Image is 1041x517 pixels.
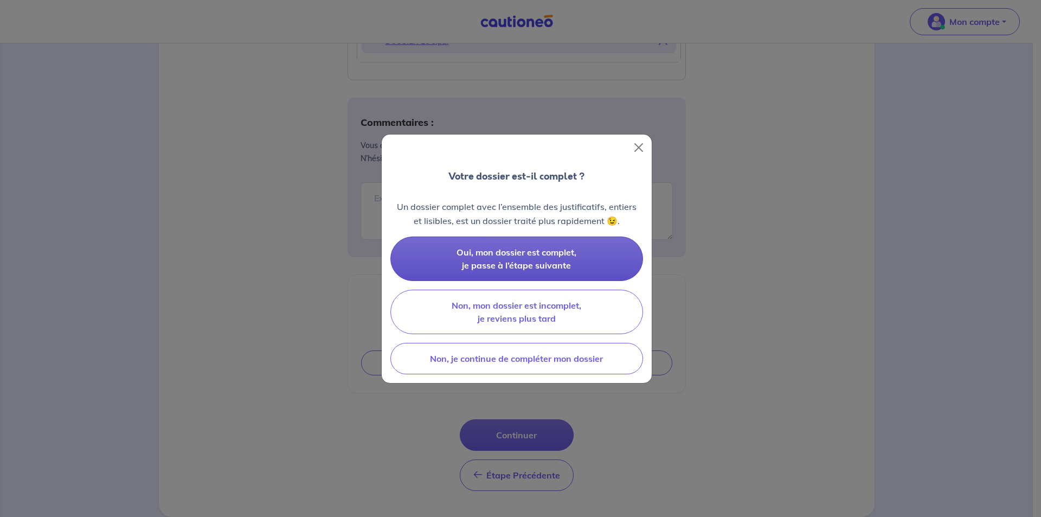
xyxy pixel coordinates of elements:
span: Non, je continue de compléter mon dossier [430,353,603,364]
button: Close [630,139,647,156]
button: Oui, mon dossier est complet, je passe à l’étape suivante [390,237,643,281]
span: Non, mon dossier est incomplet, je reviens plus tard [452,300,581,324]
button: Non, je continue de compléter mon dossier [390,343,643,374]
button: Non, mon dossier est incomplet, je reviens plus tard [390,290,643,334]
p: Un dossier complet avec l’ensemble des justificatifs, entiers et lisibles, est un dossier traité ... [390,200,643,228]
p: Votre dossier est-il complet ? [448,169,584,183]
span: Oui, mon dossier est complet, je passe à l’étape suivante [457,247,576,271]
